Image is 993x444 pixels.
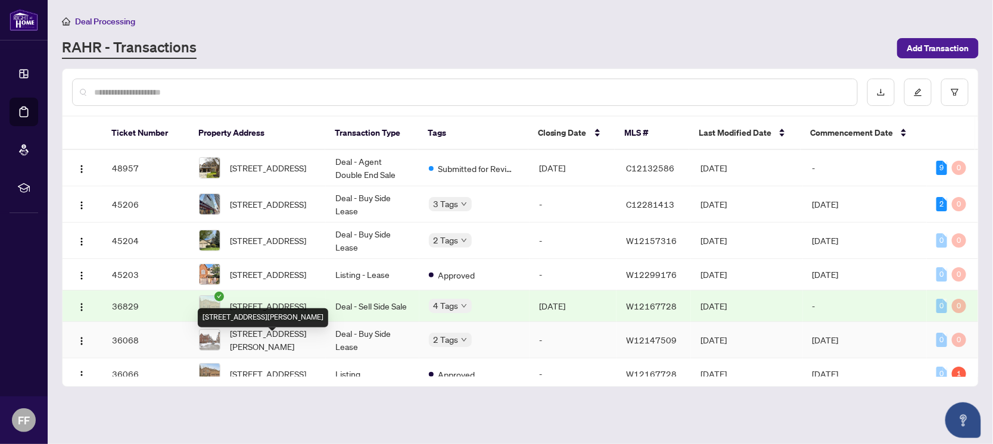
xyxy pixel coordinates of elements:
[62,17,70,26] span: home
[701,368,727,379] span: [DATE]
[102,117,189,150] th: Ticket Number
[418,117,528,150] th: Tags
[626,334,677,345] span: W12147509
[936,267,947,282] div: 0
[952,367,966,381] div: 1
[72,330,91,349] button: Logo
[230,234,306,247] span: [STREET_ADDRESS]
[200,194,220,214] img: thumbnail-img
[72,296,91,315] button: Logo
[102,223,189,259] td: 45204
[230,299,306,312] span: [STREET_ADDRESS]
[907,39,969,58] span: Add Transaction
[904,79,932,106] button: edit
[230,327,316,353] span: [STREET_ADDRESS][PERSON_NAME]
[77,237,86,246] img: Logo
[438,368,475,381] span: Approved
[530,358,617,390] td: -
[200,230,220,251] img: thumbnail-img
[326,358,419,390] td: Listing
[626,301,677,311] span: W12167728
[214,292,224,301] span: check-circle
[77,164,86,174] img: Logo
[200,364,220,384] img: thumbnail-img
[626,368,677,379] span: W12167728
[952,299,966,313] div: 0
[72,265,91,284] button: Logo
[102,150,189,186] td: 48957
[936,197,947,211] div: 2
[200,264,220,284] img: thumbnail-img
[102,322,189,358] td: 36068
[810,126,893,139] span: Commencement Date
[77,302,86,312] img: Logo
[75,16,135,27] span: Deal Processing
[936,367,947,381] div: 0
[626,162,674,173] span: C12132586
[72,364,91,383] button: Logo
[62,37,197,59] a: RAHR - Transactions
[434,233,459,247] span: 2 Tags
[803,259,927,290] td: [DATE]
[626,235,677,246] span: W12157316
[528,117,615,150] th: Closing Date
[438,162,516,175] span: Submitted for Review
[530,186,617,223] td: -
[530,223,617,259] td: -
[530,259,617,290] td: -
[102,358,189,390] td: 36066
[461,237,467,243] span: down
[877,88,885,96] span: download
[230,161,306,174] span: [STREET_ADDRESS]
[701,334,727,345] span: [DATE]
[803,186,927,223] td: [DATE]
[200,296,220,316] img: thumbnail-img
[941,79,969,106] button: filter
[326,150,419,186] td: Deal - Agent Double End Sale
[102,259,189,290] td: 45203
[952,197,966,211] div: 0
[626,199,674,210] span: C12281413
[615,117,689,150] th: MLS #
[326,223,419,259] td: Deal - Buy Side Lease
[438,268,475,282] span: Approved
[200,330,220,350] img: thumbnail-img
[230,198,306,211] span: [STREET_ADDRESS]
[803,290,927,322] td: -
[326,186,419,223] td: Deal - Buy Side Lease
[230,268,306,281] span: [STREET_ADDRESS]
[200,158,220,178] img: thumbnail-img
[461,201,467,207] span: down
[461,337,467,343] span: down
[434,333,459,346] span: 2 Tags
[538,126,587,139] span: Closing Date
[325,117,418,150] th: Transaction Type
[77,370,86,380] img: Logo
[530,150,617,186] td: [DATE]
[952,267,966,282] div: 0
[801,117,924,150] th: Commencement Date
[867,79,895,106] button: download
[626,269,677,280] span: W12299176
[530,322,617,358] td: -
[914,88,922,96] span: edit
[72,231,91,250] button: Logo
[952,233,966,248] div: 0
[803,322,927,358] td: [DATE]
[326,290,419,322] td: Deal - Sell Side Sale
[102,290,189,322] td: 36829
[102,186,189,223] td: 45206
[699,126,771,139] span: Last Modified Date
[701,301,727,311] span: [DATE]
[198,308,328,327] div: [STREET_ADDRESS][PERSON_NAME]
[803,223,927,259] td: [DATE]
[701,199,727,210] span: [DATE]
[936,333,947,347] div: 0
[77,271,86,280] img: Logo
[10,9,38,31] img: logo
[945,402,981,438] button: Open asap
[461,303,467,309] span: down
[701,269,727,280] span: [DATE]
[326,259,419,290] td: Listing - Lease
[77,201,86,210] img: Logo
